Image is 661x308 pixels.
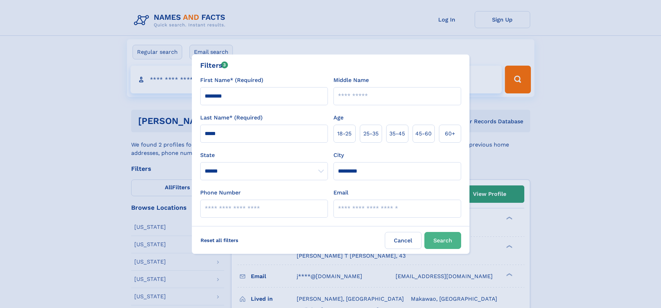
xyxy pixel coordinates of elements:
label: Reset all filters [196,232,243,249]
span: 18‑25 [337,130,351,138]
span: 60+ [445,130,455,138]
button: Search [424,232,461,249]
label: Middle Name [333,76,369,84]
span: 45‑60 [415,130,432,138]
label: Cancel [385,232,422,249]
span: 25‑35 [363,130,379,138]
label: City [333,151,344,159]
label: Last Name* (Required) [200,114,263,122]
label: Email [333,189,348,197]
div: Filters [200,60,228,70]
span: 35‑45 [389,130,405,138]
label: First Name* (Required) [200,76,263,84]
label: Age [333,114,344,122]
label: State [200,151,328,159]
label: Phone Number [200,189,241,197]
